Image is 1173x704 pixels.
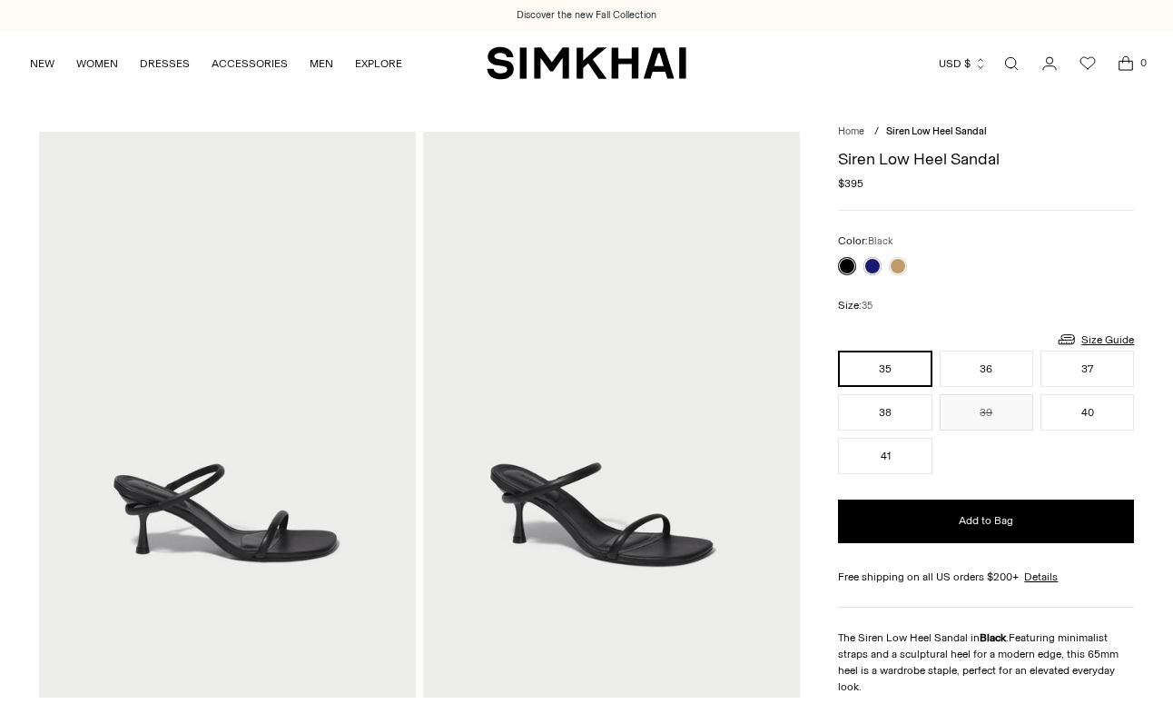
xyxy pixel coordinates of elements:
button: 38 [838,394,931,431]
img: Siren Low Heel Sandal [39,132,416,698]
span: $395 [838,175,863,192]
a: NEW [30,44,54,84]
a: ACCESSORIES [212,44,288,84]
a: DRESSES [140,44,190,84]
a: Details [1024,569,1058,585]
button: 36 [940,351,1033,387]
button: USD $ [939,44,987,84]
a: EXPLORE [355,44,402,84]
span: 0 [1135,55,1151,71]
a: Go to the account page [1031,45,1068,82]
button: 35 [838,351,931,387]
label: Size: [838,297,872,314]
button: 39 [940,394,1033,431]
span: Add to Bag [959,513,1013,529]
span: Black [868,235,893,247]
nav: breadcrumbs [838,124,1134,140]
a: SIMKHAI [487,45,686,81]
div: / [874,124,879,140]
a: Wishlist [1069,45,1106,82]
a: WOMEN [76,44,118,84]
strong: Black [980,631,1006,644]
a: Open search modal [993,45,1030,82]
a: MEN [310,44,333,84]
button: 40 [1040,394,1134,431]
p: The Siren Low Heel Sandal in . Featuring minimalist straps and a sculptural heel for a modern edg... [838,630,1134,695]
a: Open cart modal [1108,45,1144,82]
span: 35 [862,300,872,312]
button: Add to Bag [838,500,1134,543]
h1: Siren Low Heel Sandal [838,151,1134,167]
span: Siren Low Heel Sandal [886,125,987,137]
a: Home [838,125,864,137]
button: 41 [838,438,931,474]
img: Siren Low Heel Sandal [423,132,800,698]
div: Free shipping on all US orders $200+ [838,569,1134,585]
label: Color: [838,233,893,250]
button: 37 [1040,351,1134,387]
a: Size Guide [1056,328,1134,351]
a: Discover the new Fall Collection [517,8,656,23]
